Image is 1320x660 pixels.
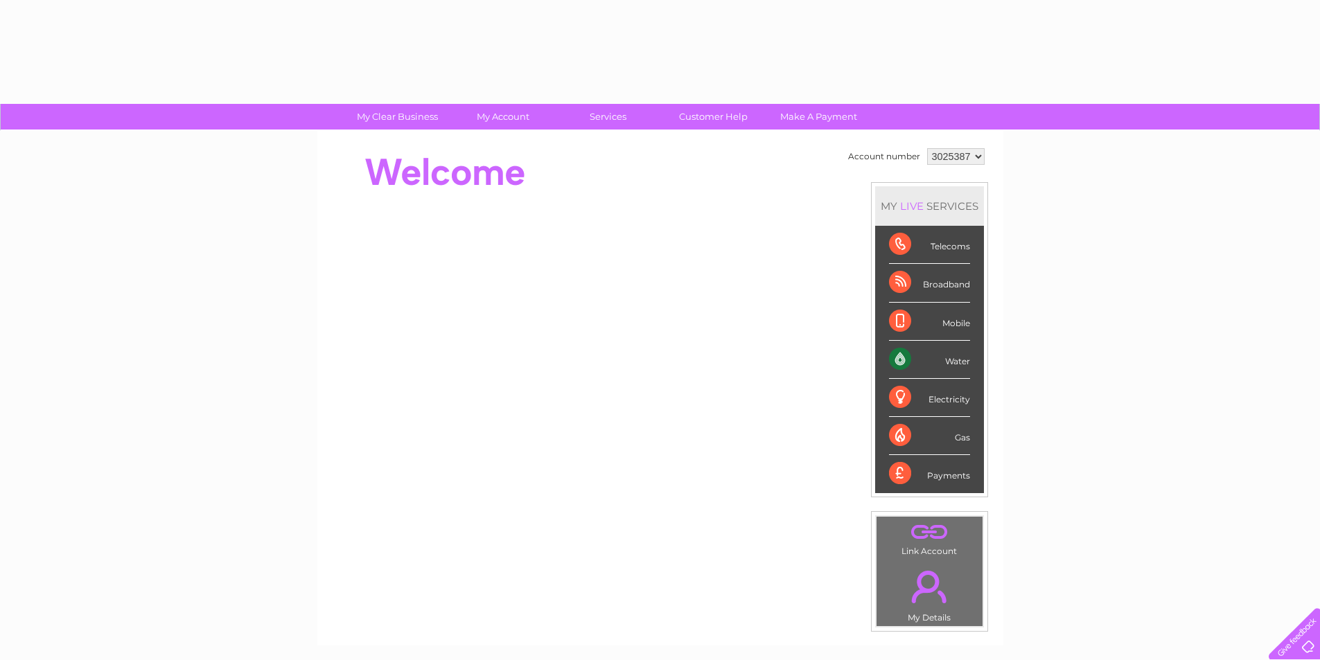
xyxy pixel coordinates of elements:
div: Water [889,341,970,379]
a: Customer Help [656,104,771,130]
td: Link Account [876,516,983,560]
a: Make A Payment [762,104,876,130]
div: Electricity [889,379,970,417]
td: My Details [876,559,983,627]
a: . [880,520,979,544]
div: MY SERVICES [875,186,984,226]
a: Services [551,104,665,130]
div: LIVE [897,199,926,213]
a: . [880,562,979,611]
div: Telecoms [889,226,970,264]
a: My Clear Business [340,104,455,130]
td: Account number [845,145,924,168]
a: My Account [446,104,560,130]
div: Mobile [889,303,970,341]
div: Payments [889,455,970,492]
div: Gas [889,417,970,455]
div: Broadband [889,264,970,302]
